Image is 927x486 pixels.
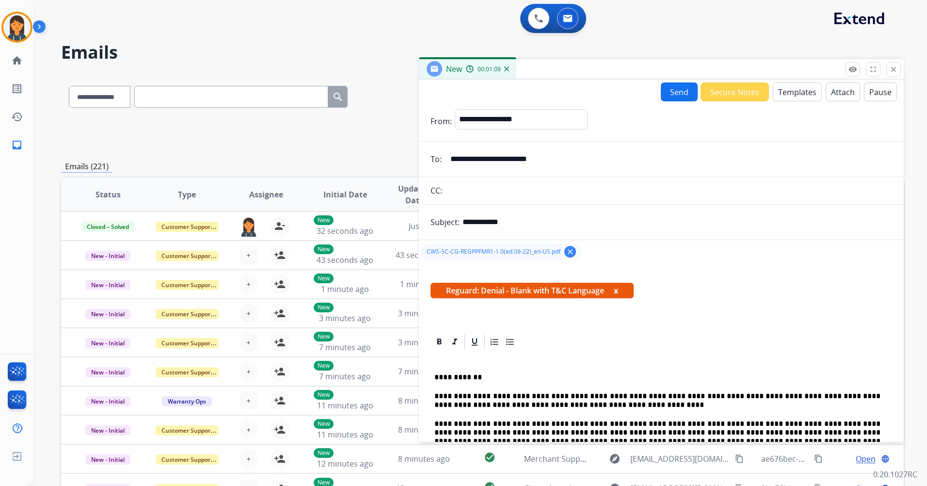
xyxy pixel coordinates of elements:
[431,115,452,127] p: From:
[446,64,462,74] span: New
[661,82,698,101] button: Send
[448,335,462,349] div: Italic
[487,335,502,349] div: Ordered List
[317,458,373,469] span: 12 minutes ago
[246,249,251,261] span: +
[11,139,23,151] mat-icon: inbox
[396,250,452,260] span: 43 seconds ago
[85,367,130,377] span: New - Initial
[398,424,450,435] span: 8 minutes ago
[274,337,286,348] mat-icon: person_add
[239,275,258,294] button: +
[398,366,450,377] span: 7 minutes ago
[393,183,436,206] span: Updated Date
[881,454,890,463] mat-icon: language
[701,82,769,101] button: Secure Notes
[314,361,334,371] p: New
[274,366,286,377] mat-icon: person_add
[566,247,575,256] mat-icon: clear
[431,185,442,196] p: CC:
[317,226,373,236] span: 32 seconds ago
[274,308,286,319] mat-icon: person_add
[848,65,857,74] mat-icon: remove_red_eye
[274,424,286,436] mat-icon: person_add
[239,420,258,439] button: +
[814,454,823,463] mat-icon: content_copy
[239,216,258,237] img: agent-avatar
[314,390,334,400] p: New
[81,222,135,232] span: Closed – Solved
[85,338,130,348] span: New - Initial
[427,248,560,256] span: CWS-SC-CG-REGPPFMR1-1.0(ed.09-22)_en-US.pdf
[314,332,334,341] p: New
[156,454,219,465] span: Customer Support
[332,91,344,103] mat-icon: search
[314,274,334,283] p: New
[85,251,130,261] span: New - Initial
[319,371,371,382] span: 7 minutes ago
[274,453,286,465] mat-icon: person_add
[609,453,621,465] mat-icon: explore
[826,82,860,101] button: Attach
[61,161,112,173] p: Emails (221)
[467,335,482,349] div: Underline
[398,395,450,406] span: 8 minutes ago
[246,337,251,348] span: +
[85,425,130,436] span: New - Initial
[11,111,23,123] mat-icon: history
[432,335,447,349] div: Bold
[869,65,878,74] mat-icon: fullscreen
[873,469,917,480] p: 0.20.1027RC
[239,304,258,323] button: +
[162,396,212,406] span: Warranty Ops
[246,308,251,319] span: +
[856,453,876,465] span: Open
[314,419,334,429] p: New
[773,82,822,101] button: Templates
[431,216,460,228] p: Subject:
[614,285,618,296] button: x
[156,309,219,319] span: Customer Support
[239,449,258,469] button: +
[630,453,730,465] span: [EMAIL_ADDRESS][DOMAIN_NAME]
[3,14,31,41] img: avatar
[735,454,744,463] mat-icon: content_copy
[524,454,799,464] span: Merchant Support #660097: How would you rate the support you received?
[314,244,334,254] p: New
[239,362,258,381] button: +
[503,335,517,349] div: Bullet List
[239,245,258,265] button: +
[156,367,219,377] span: Customer Support
[156,251,219,261] span: Customer Support
[274,395,286,406] mat-icon: person_add
[317,429,373,440] span: 11 minutes ago
[249,189,283,200] span: Assignee
[246,278,251,290] span: +
[761,454,904,464] span: ae676bec-c0f0-44a4-ac78-a6c3bbfafca6
[319,313,371,324] span: 3 minutes ago
[314,448,334,458] p: New
[319,342,371,353] span: 7 minutes ago
[11,83,23,95] mat-icon: list_alt
[398,454,450,464] span: 8 minutes ago
[156,222,219,232] span: Customer Support
[274,278,286,290] mat-icon: person_add
[85,280,130,290] span: New - Initial
[314,215,334,225] p: New
[323,189,367,200] span: Initial Date
[239,333,258,352] button: +
[178,189,196,200] span: Type
[398,337,450,348] span: 3 minutes ago
[478,65,501,73] span: 00:01:09
[85,309,130,319] span: New - Initial
[314,303,334,312] p: New
[321,284,369,294] span: 1 minute ago
[85,454,130,465] span: New - Initial
[96,189,121,200] span: Status
[274,249,286,261] mat-icon: person_add
[317,255,373,265] span: 43 seconds ago
[156,338,219,348] span: Customer Support
[246,366,251,377] span: +
[156,425,219,436] span: Customer Support
[431,153,442,165] p: To:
